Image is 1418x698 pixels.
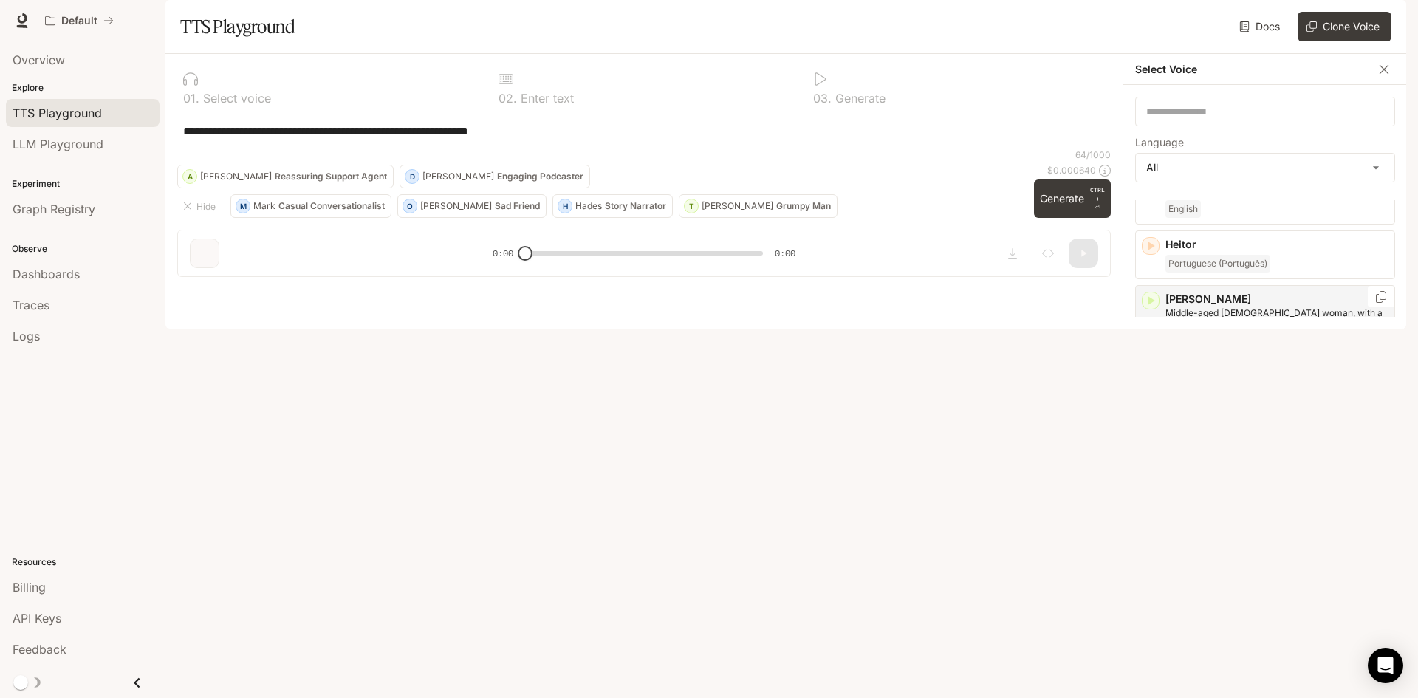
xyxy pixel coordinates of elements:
[180,12,295,41] h1: TTS Playground
[61,15,97,27] p: Default
[552,194,673,218] button: HHadesStory Narrator
[1165,307,1388,333] p: Middle-aged French woman, with a smooth, musical, and graceful voice
[38,6,120,35] button: All workspaces
[1165,237,1388,252] p: Heitor
[1374,291,1388,303] button: Copy Voice ID
[1165,292,1388,307] p: [PERSON_NAME]
[679,194,838,218] button: T[PERSON_NAME]Grumpy Man
[1075,148,1111,161] p: 64 / 1000
[1047,164,1096,177] p: $ 0.000640
[177,194,225,218] button: Hide
[397,194,547,218] button: O[PERSON_NAME]Sad Friend
[832,92,886,104] p: Generate
[517,92,574,104] p: Enter text
[1165,255,1270,273] span: Portuguese (Português)
[1090,185,1105,203] p: CTRL +
[420,202,492,211] p: [PERSON_NAME]
[495,202,540,211] p: Sad Friend
[183,92,199,104] p: 0 1 .
[685,194,698,218] div: T
[405,165,419,188] div: D
[499,92,517,104] p: 0 2 .
[403,194,417,218] div: O
[278,202,385,211] p: Casual Conversationalist
[702,202,773,211] p: [PERSON_NAME]
[1236,12,1286,41] a: Docs
[776,202,831,211] p: Grumpy Man
[1136,154,1394,182] div: All
[199,92,271,104] p: Select voice
[558,194,572,218] div: H
[1135,137,1184,148] p: Language
[605,202,666,211] p: Story Narrator
[253,202,275,211] p: Mark
[183,165,196,188] div: A
[230,194,391,218] button: MMarkCasual Conversationalist
[1368,648,1403,683] div: Open Intercom Messenger
[422,172,494,181] p: [PERSON_NAME]
[275,172,387,181] p: Reassuring Support Agent
[236,194,250,218] div: M
[200,172,272,181] p: [PERSON_NAME]
[497,172,583,181] p: Engaging Podcaster
[177,165,394,188] button: A[PERSON_NAME]Reassuring Support Agent
[1090,185,1105,212] p: ⏎
[400,165,590,188] button: D[PERSON_NAME]Engaging Podcaster
[575,202,602,211] p: Hades
[1034,179,1111,218] button: GenerateCTRL +⏎
[1298,12,1391,41] button: Clone Voice
[1165,200,1201,218] span: English
[813,92,832,104] p: 0 3 .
